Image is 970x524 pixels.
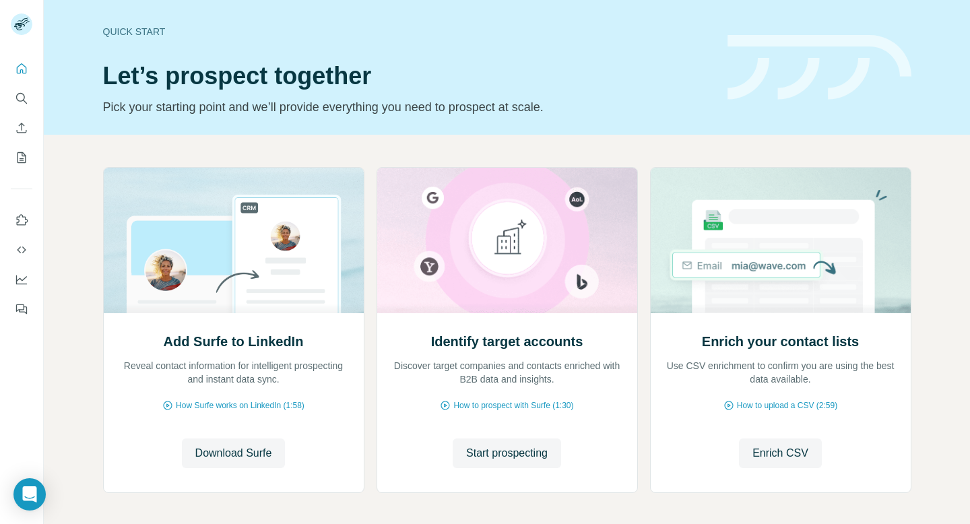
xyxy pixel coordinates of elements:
span: Enrich CSV [752,445,808,461]
button: My lists [11,145,32,170]
button: Enrich CSV [11,116,32,140]
p: Discover target companies and contacts enriched with B2B data and insights. [391,359,624,386]
img: Enrich your contact lists [650,168,911,313]
img: banner [727,35,911,100]
span: How to prospect with Surfe (1:30) [453,399,573,412]
h2: Identify target accounts [431,332,583,351]
h2: Enrich your contact lists [702,332,859,351]
button: Start prospecting [453,438,561,468]
img: Add Surfe to LinkedIn [103,168,364,313]
p: Reveal contact information for intelligent prospecting and instant data sync. [117,359,350,386]
button: Use Surfe API [11,238,32,262]
div: Quick start [103,25,711,38]
button: Enrich CSV [739,438,822,468]
h2: Add Surfe to LinkedIn [164,332,304,351]
img: Identify target accounts [377,168,638,313]
button: Search [11,86,32,110]
span: How Surfe works on LinkedIn (1:58) [176,399,304,412]
h1: Let’s prospect together [103,63,711,90]
div: Open Intercom Messenger [13,478,46,511]
button: Use Surfe on LinkedIn [11,208,32,232]
button: Download Surfe [182,438,286,468]
p: Use CSV enrichment to confirm you are using the best data available. [664,359,897,386]
p: Pick your starting point and we’ll provide everything you need to prospect at scale. [103,98,711,117]
button: Feedback [11,297,32,321]
span: Download Surfe [195,445,272,461]
span: Start prospecting [466,445,548,461]
button: Dashboard [11,267,32,292]
button: Quick start [11,57,32,81]
span: How to upload a CSV (2:59) [737,399,837,412]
